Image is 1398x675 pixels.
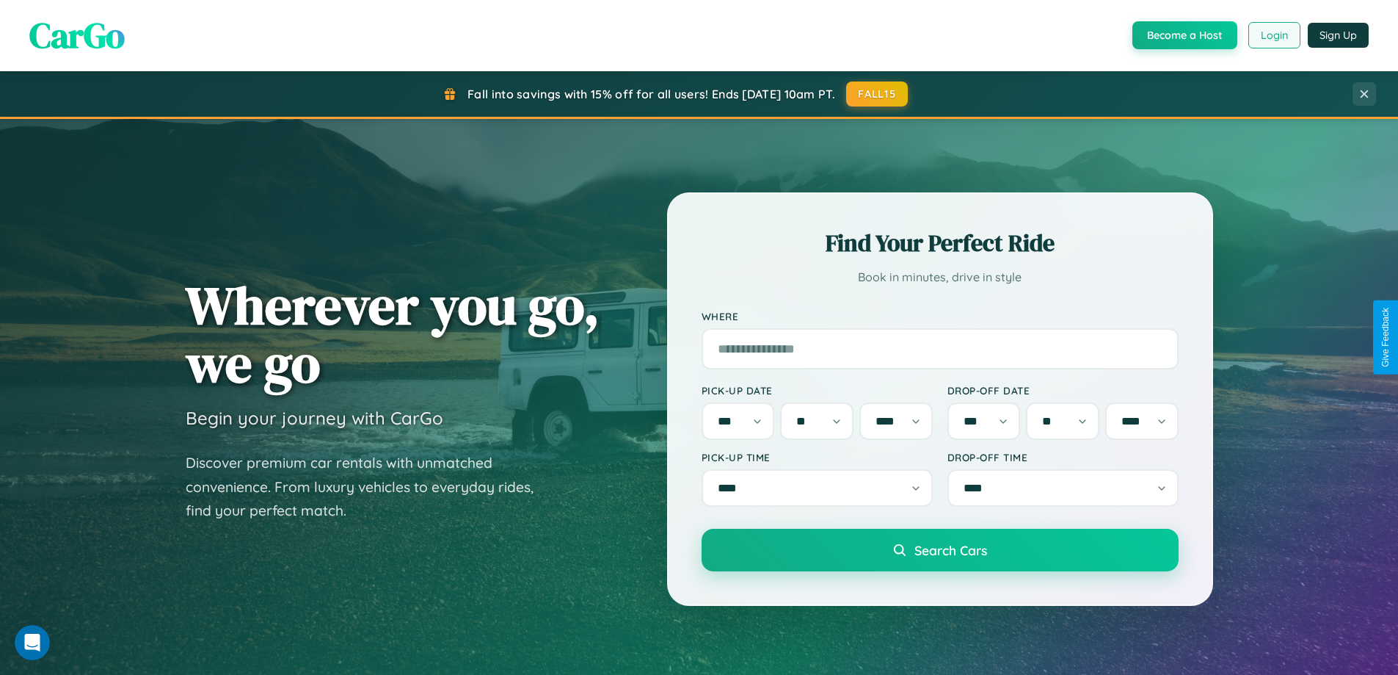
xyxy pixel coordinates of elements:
label: Pick-up Time [702,451,933,463]
p: Discover premium car rentals with unmatched convenience. From luxury vehicles to everyday rides, ... [186,451,553,523]
span: Search Cars [914,542,987,558]
div: Give Feedback [1380,308,1391,367]
button: Search Cars [702,529,1179,571]
label: Drop-off Date [947,384,1179,397]
h2: Find Your Perfect Ride [702,227,1179,259]
button: Become a Host [1132,21,1237,49]
button: FALL15 [846,82,908,107]
h1: Wherever you go, we go [186,276,600,392]
label: Pick-up Date [702,384,933,397]
label: Where [702,310,1179,322]
p: Book in minutes, drive in style [702,267,1179,288]
span: CarGo [29,11,125,59]
label: Drop-off Time [947,451,1179,463]
span: Fall into savings with 15% off for all users! Ends [DATE] 10am PT. [467,87,835,101]
button: Login [1248,22,1300,48]
iframe: Intercom live chat [15,625,50,660]
h3: Begin your journey with CarGo [186,407,443,429]
button: Sign Up [1308,23,1369,48]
